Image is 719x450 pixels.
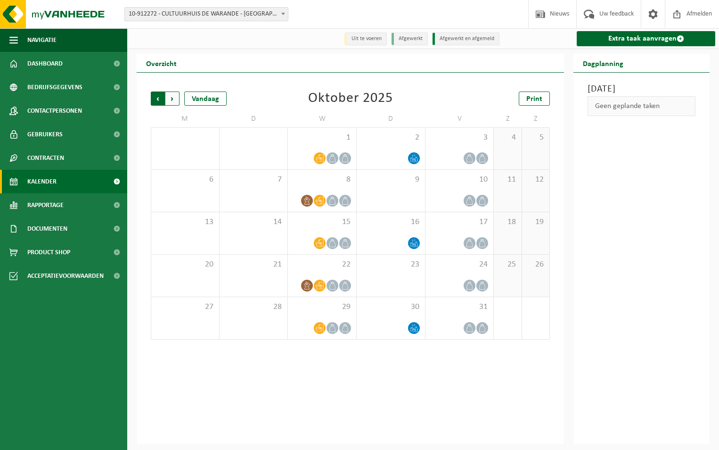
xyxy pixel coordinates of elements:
[498,217,516,227] span: 18
[224,175,283,185] span: 7
[588,96,695,116] div: Geen geplande taken
[156,302,214,312] span: 27
[293,259,351,270] span: 22
[27,99,82,123] span: Contactpersonen
[27,241,70,264] span: Product Shop
[224,259,283,270] span: 21
[156,259,214,270] span: 20
[184,92,227,106] div: Vandaag
[308,92,393,106] div: Oktober 2025
[361,175,420,185] span: 9
[430,133,489,143] span: 3
[522,110,550,127] td: Z
[288,110,357,127] td: W
[125,8,288,21] span: 10-912272 - CULTUURHUIS DE WARANDE - TURNHOUT
[27,123,63,146] span: Gebruikers
[124,7,288,21] span: 10-912272 - CULTUURHUIS DE WARANDE - TURNHOUT
[430,217,489,227] span: 17
[293,302,351,312] span: 29
[498,133,516,143] span: 4
[27,217,67,241] span: Documenten
[27,28,57,52] span: Navigatie
[498,259,516,270] span: 25
[392,33,428,45] li: Afgewerkt
[430,259,489,270] span: 24
[527,175,545,185] span: 12
[293,217,351,227] span: 15
[27,264,104,288] span: Acceptatievoorwaarden
[156,217,214,227] span: 13
[151,110,220,127] td: M
[527,259,545,270] span: 26
[527,217,545,227] span: 19
[433,33,499,45] li: Afgewerkt en afgemeld
[498,175,516,185] span: 11
[27,52,63,75] span: Dashboard
[27,75,82,99] span: Bedrijfsgegevens
[224,217,283,227] span: 14
[526,95,542,103] span: Print
[344,33,387,45] li: Uit te voeren
[430,175,489,185] span: 10
[430,302,489,312] span: 31
[425,110,494,127] td: V
[156,175,214,185] span: 6
[27,193,64,217] span: Rapportage
[224,302,283,312] span: 28
[361,302,420,312] span: 30
[361,217,420,227] span: 16
[527,133,545,143] span: 5
[293,175,351,185] span: 8
[137,54,186,72] h2: Overzicht
[361,259,420,270] span: 23
[220,110,288,127] td: D
[494,110,522,127] td: Z
[588,82,695,96] h3: [DATE]
[361,133,420,143] span: 2
[357,110,425,127] td: D
[151,92,165,106] span: Vorige
[165,92,180,106] span: Volgende
[519,92,550,106] a: Print
[577,31,715,46] a: Extra taak aanvragen
[573,54,633,72] h2: Dagplanning
[27,170,57,193] span: Kalender
[293,133,351,143] span: 1
[27,146,64,170] span: Contracten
